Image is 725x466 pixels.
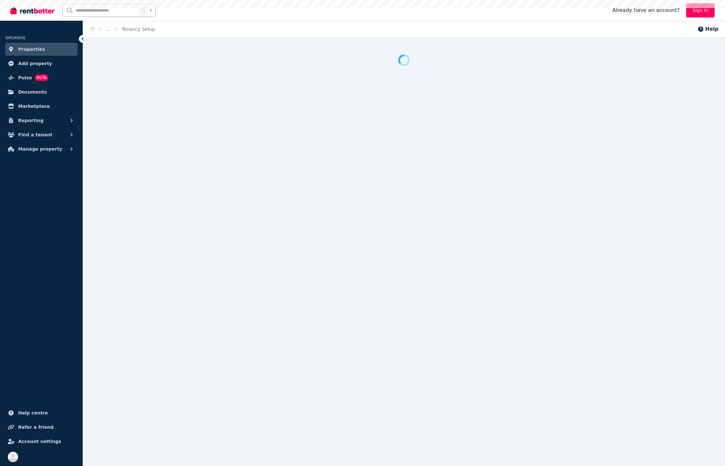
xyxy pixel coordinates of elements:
a: ... [106,27,110,32]
span: BETA [35,74,48,81]
button: Reporting [5,114,77,127]
nav: Breadcrumb [83,21,163,38]
span: Manage property [18,145,62,153]
span: Documents [18,88,47,96]
a: Sign In [686,3,715,17]
a: Help centre [5,406,77,419]
span: Already have an account? [612,6,680,14]
span: Find a tenant [18,131,53,139]
img: RentBetter [10,6,54,15]
a: Properties [5,43,77,56]
button: Manage property [5,142,77,155]
span: k [150,8,152,13]
span: Account settings [18,438,61,445]
button: Find a tenant [5,128,77,141]
a: Refer a friend [5,421,77,434]
a: PulseBETA [5,71,77,84]
a: Account settings [5,435,77,448]
span: Pulse [18,74,32,82]
span: Properties [18,45,45,53]
button: Help [697,25,719,33]
a: Marketplace [5,100,77,113]
span: ORGANISE [5,36,26,40]
a: Add property [5,57,77,70]
span: Add property [18,60,52,67]
span: Help centre [18,409,48,417]
span: Tenancy Setup [122,26,155,32]
span: Marketplace [18,102,50,110]
span: Refer a friend [18,423,53,431]
span: Reporting [18,117,43,124]
a: Documents [5,85,77,98]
